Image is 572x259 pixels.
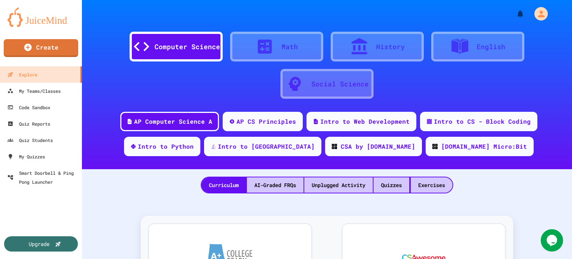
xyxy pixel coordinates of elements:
div: AI-Graded FRQs [247,177,304,193]
div: Smart Doorbell & Ping Pong Launcher [7,168,79,186]
img: logo-orange.svg [7,7,74,27]
div: My Account [527,5,550,22]
div: Exercises [411,177,452,193]
div: Computer Science [155,42,220,52]
div: Quiz Students [7,136,53,145]
a: Create [4,39,78,57]
img: CODE_logo_RGB.png [432,144,438,149]
iframe: chat widget [541,229,565,252]
div: Unplugged Activity [304,177,373,193]
div: Intro to [GEOGRAPHIC_DATA] [218,142,315,151]
div: Social Science [311,79,369,89]
div: English [477,42,505,52]
div: CSA by [DOMAIN_NAME] [341,142,415,151]
div: Curriculum [201,177,246,193]
div: AP Computer Science A [134,117,212,126]
img: CODE_logo_RGB.png [332,144,337,149]
div: Quizzes [374,177,409,193]
div: [DOMAIN_NAME] Micro:Bit [441,142,527,151]
div: Quiz Reports [7,119,50,128]
div: Explore [7,70,37,79]
div: AP CS Principles [236,117,296,126]
div: My Teams/Classes [7,86,61,95]
div: My Quizzes [7,152,45,161]
div: Upgrade [29,240,50,248]
div: Intro to Web Development [320,117,410,126]
div: History [376,42,405,52]
div: Intro to Python [138,142,194,151]
div: My Notifications [502,7,527,20]
div: Code Sandbox [7,103,50,112]
div: Math [282,42,298,52]
div: Intro to CS - Block Coding [434,117,531,126]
